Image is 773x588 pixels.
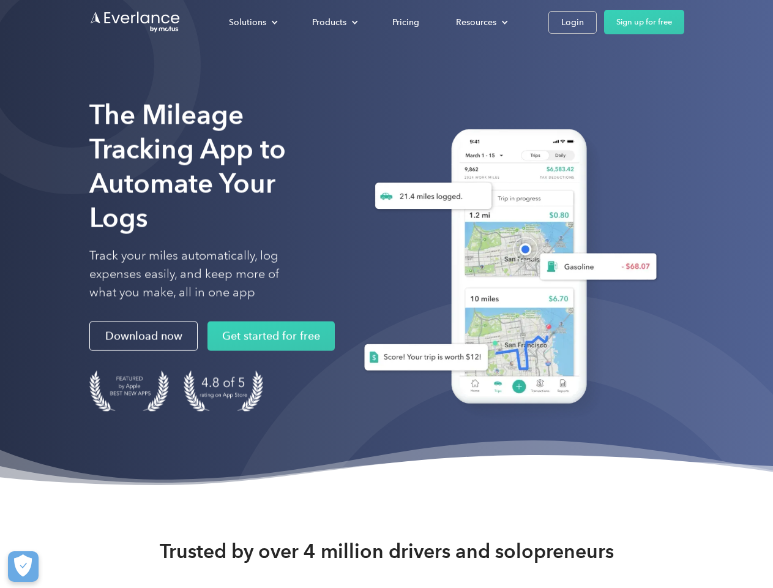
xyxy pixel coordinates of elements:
[207,322,335,351] a: Get started for free
[160,539,614,563] strong: Trusted by over 4 million drivers and solopreneurs
[561,15,584,30] div: Login
[89,371,169,412] img: Badge for Featured by Apple Best New Apps
[444,12,518,33] div: Resources
[604,10,684,34] a: Sign up for free
[229,15,266,30] div: Solutions
[217,12,288,33] div: Solutions
[89,10,181,34] a: Go to homepage
[89,247,308,302] p: Track your miles automatically, log expenses easily, and keep more of what you make, all in one app
[548,11,597,34] a: Login
[89,322,198,351] a: Download now
[312,15,346,30] div: Products
[300,12,368,33] div: Products
[184,371,263,412] img: 4.9 out of 5 stars on the app store
[392,15,419,30] div: Pricing
[456,15,496,30] div: Resources
[380,12,431,33] a: Pricing
[8,551,39,582] button: Cookies Settings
